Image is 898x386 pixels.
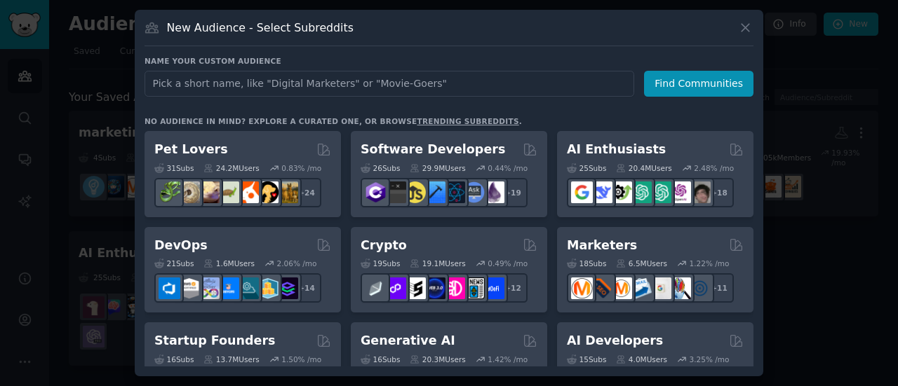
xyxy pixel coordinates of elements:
[644,71,753,97] button: Find Communities
[488,259,528,268] div: 0.49 % /mo
[616,259,667,268] div: 6.5M Users
[154,332,275,350] h2: Startup Founders
[281,163,321,173] div: 0.83 % /mo
[567,141,666,158] h2: AI Enthusiasts
[178,277,200,299] img: AWS_Certified_Experts
[424,181,445,203] img: iOSProgramming
[567,354,606,364] div: 15 Sub s
[463,181,485,203] img: AskComputerScience
[630,181,652,203] img: chatgpt_promptDesign
[410,354,465,364] div: 20.3M Users
[361,354,400,364] div: 16 Sub s
[154,354,194,364] div: 16 Sub s
[198,277,220,299] img: Docker_DevOps
[365,181,387,203] img: csharp
[483,181,504,203] img: elixir
[145,116,522,126] div: No audience in mind? Explore a curated one, or browse .
[488,163,528,173] div: 0.44 % /mo
[690,259,730,268] div: 1.22 % /mo
[424,277,445,299] img: web3
[669,277,691,299] img: MarketingResearch
[498,273,528,303] div: + 12
[410,163,465,173] div: 29.9M Users
[217,181,239,203] img: turtle
[365,277,387,299] img: ethfinance
[567,163,606,173] div: 25 Sub s
[159,277,180,299] img: azuredevops
[361,332,455,350] h2: Generative AI
[237,181,259,203] img: cockatiel
[463,277,485,299] img: CryptoNews
[384,277,406,299] img: 0xPolygon
[571,181,593,203] img: GoogleGeminiAI
[630,277,652,299] img: Emailmarketing
[571,277,593,299] img: content_marketing
[384,181,406,203] img: software
[498,178,528,207] div: + 19
[281,354,321,364] div: 1.50 % /mo
[257,277,279,299] img: aws_cdk
[616,354,667,364] div: 4.0M Users
[567,237,637,254] h2: Marketers
[610,277,632,299] img: AskMarketing
[443,277,465,299] img: defiblockchain
[277,259,317,268] div: 2.06 % /mo
[154,237,208,254] h2: DevOps
[694,163,734,173] div: 2.48 % /mo
[610,181,632,203] img: AItoolsCatalog
[292,273,321,303] div: + 14
[410,259,465,268] div: 19.1M Users
[276,277,298,299] img: PlatformEngineers
[159,181,180,203] img: herpetology
[198,181,220,203] img: leopardgeckos
[257,181,279,203] img: PetAdvice
[145,71,634,97] input: Pick a short name, like "Digital Marketers" or "Movie-Goers"
[276,181,298,203] img: dogbreed
[591,181,612,203] img: DeepSeek
[178,181,200,203] img: ballpython
[145,56,753,66] h3: Name your custom audience
[217,277,239,299] img: DevOpsLinks
[203,259,255,268] div: 1.6M Users
[292,178,321,207] div: + 24
[417,117,518,125] a: trending subreddits
[488,354,528,364] div: 1.42 % /mo
[591,277,612,299] img: bigseo
[203,354,259,364] div: 13.7M Users
[650,181,671,203] img: chatgpt_prompts_
[361,141,505,158] h2: Software Developers
[443,181,465,203] img: reactnative
[404,277,426,299] img: ethstaker
[669,181,691,203] img: OpenAIDev
[237,277,259,299] img: platformengineering
[154,163,194,173] div: 31 Sub s
[616,163,671,173] div: 20.4M Users
[650,277,671,299] img: googleads
[483,277,504,299] img: defi_
[167,20,354,35] h3: New Audience - Select Subreddits
[361,259,400,268] div: 19 Sub s
[567,332,663,350] h2: AI Developers
[704,273,734,303] div: + 11
[404,181,426,203] img: learnjavascript
[704,178,734,207] div: + 18
[361,163,400,173] div: 26 Sub s
[154,259,194,268] div: 21 Sub s
[690,354,730,364] div: 3.25 % /mo
[154,141,228,158] h2: Pet Lovers
[361,237,407,254] h2: Crypto
[203,163,259,173] div: 24.2M Users
[567,259,606,268] div: 18 Sub s
[689,277,711,299] img: OnlineMarketing
[689,181,711,203] img: ArtificalIntelligence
